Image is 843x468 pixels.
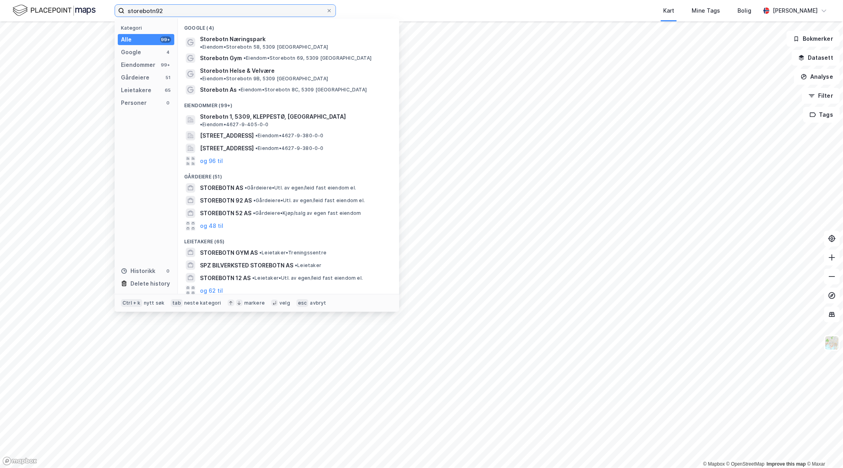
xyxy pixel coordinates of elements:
[165,74,171,81] div: 51
[178,96,399,110] div: Eiendommer (99+)
[200,53,242,63] span: Storebotn Gym
[803,430,843,468] iframe: Chat Widget
[692,6,720,15] div: Mine Tags
[253,210,255,216] span: •
[295,262,321,269] span: Leietaker
[121,25,174,31] div: Kategori
[792,50,840,66] button: Datasett
[171,299,183,307] div: tab
[252,275,363,281] span: Leietaker • Utl. av egen/leid fast eiendom el.
[200,208,251,218] span: STOREBOTN 52 AS
[200,44,328,50] span: Eiendom • Storebotn 58, 5309 [GEOGRAPHIC_DATA]
[165,100,171,106] div: 0
[803,107,840,123] button: Tags
[259,250,262,256] span: •
[121,35,132,44] div: Alle
[244,300,265,306] div: markere
[703,461,725,467] a: Mapbox
[124,5,326,17] input: Søk på adresse, matrikkel, gårdeiere, leietakere eller personer
[200,183,243,193] span: STOREBOTN AS
[165,268,171,274] div: 0
[243,55,372,61] span: Eiendom • Storebotn 69, 5309 [GEOGRAPHIC_DATA]
[200,273,251,283] span: STOREBOTN 12 AS
[200,121,269,128] span: Eiendom • 4627-9-405-0-0
[165,87,171,93] div: 65
[794,69,840,85] button: Analyse
[255,145,324,152] span: Eiendom • 4627-9-380-0-0
[245,185,247,191] span: •
[767,461,806,467] a: Improve this map
[252,275,255,281] span: •
[200,196,252,205] span: STOREBOTN 92 AS
[238,87,241,93] span: •
[121,98,147,108] div: Personer
[200,156,223,166] button: og 96 til
[255,133,324,139] span: Eiendom • 4627-9-380-0-0
[726,461,765,467] a: OpenStreetMap
[200,248,258,258] span: STOREBOTN GYM AS
[130,279,170,288] div: Delete history
[2,457,37,466] a: Mapbox homepage
[200,66,275,76] span: Storebotn Helse & Velvære
[178,167,399,182] div: Gårdeiere (51)
[200,286,223,295] button: og 62 til
[663,6,674,15] div: Kart
[121,73,149,82] div: Gårdeiere
[253,210,361,216] span: Gårdeiere • Kjøp/salg av egen fast eiendom
[238,87,367,93] span: Eiendom • Storebotn 8C, 5309 [GEOGRAPHIC_DATA]
[773,6,818,15] div: [PERSON_NAME]
[160,62,171,68] div: 99+
[803,430,843,468] div: Kontrollprogram for chat
[279,300,290,306] div: velg
[144,300,165,306] div: nytt søk
[178,19,399,33] div: Google (4)
[200,131,254,140] span: [STREET_ADDRESS]
[200,144,254,153] span: [STREET_ADDRESS]
[295,262,297,268] span: •
[200,112,346,121] span: Storebotn 1, 5309, KLEPPESTØ, [GEOGRAPHIC_DATA]
[310,300,326,306] div: avbryt
[200,44,202,50] span: •
[253,197,256,203] span: •
[243,55,246,61] span: •
[121,47,141,57] div: Google
[200,261,293,270] span: SPZ BILVERKSTED STOREBOTN AS
[200,85,237,95] span: Storebotn As
[786,31,840,47] button: Bokmerker
[165,49,171,55] div: 4
[245,185,356,191] span: Gårdeiere • Utl. av egen/leid fast eiendom el.
[255,133,258,138] span: •
[200,34,266,44] span: Storebotn Næringspark
[296,299,309,307] div: esc
[121,266,155,276] div: Historikk
[802,88,840,104] button: Filter
[259,250,326,256] span: Leietaker • Treningssentre
[255,145,258,151] span: •
[200,121,202,127] span: •
[200,221,223,231] button: og 48 til
[824,335,839,351] img: Z
[121,60,155,70] div: Eiendommer
[200,76,328,82] span: Eiendom • Storebotn 9B, 5309 [GEOGRAPHIC_DATA]
[121,85,151,95] div: Leietakere
[737,6,751,15] div: Bolig
[13,4,96,17] img: logo.f888ab2527a4732fd821a326f86c7f29.svg
[253,197,365,204] span: Gårdeiere • Utl. av egen/leid fast eiendom el.
[178,232,399,246] div: Leietakere (65)
[160,36,171,43] div: 99+
[200,76,202,81] span: •
[121,299,142,307] div: Ctrl + k
[184,300,221,306] div: neste kategori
